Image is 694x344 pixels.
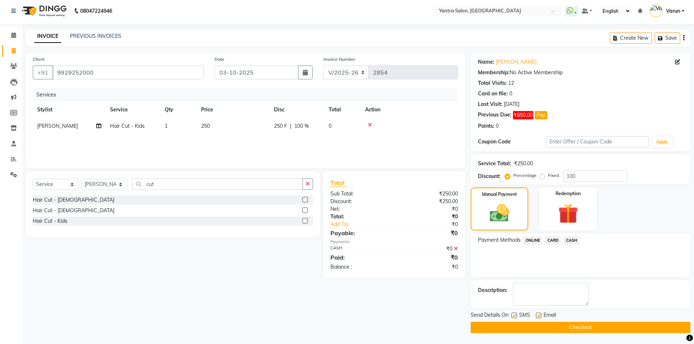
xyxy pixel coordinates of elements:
[544,311,556,320] span: Email
[270,102,324,118] th: Disc
[325,263,394,271] div: Balance :
[478,286,507,294] div: Description:
[165,123,168,129] span: 1
[509,90,512,98] div: 0
[70,33,121,39] a: PREVIOUS INVOICES
[52,66,204,79] input: Search by Name/Mobile/Email/Code
[478,58,494,66] div: Name:
[325,190,394,198] div: Sub Total:
[197,102,270,118] th: Price
[325,229,394,237] div: Payable:
[394,213,463,221] div: ₹0
[478,173,501,180] div: Discount:
[33,207,114,214] div: Hair Cut - [DEMOGRAPHIC_DATA]
[325,253,394,262] div: Paid:
[650,4,662,17] img: Varun
[478,138,546,146] div: Coupon Code
[471,311,509,320] span: Send Details On
[33,56,44,63] label: Client
[394,263,463,271] div: ₹0
[34,30,61,43] a: INVOICE
[514,160,533,167] div: ₹250.00
[496,122,499,130] div: 0
[33,196,114,204] div: Hair Cut - [DEMOGRAPHIC_DATA]
[478,160,511,167] div: Service Total:
[325,213,394,221] div: Total:
[325,205,394,213] div: Net:
[471,322,690,333] button: Checkout
[478,122,494,130] div: Points:
[325,245,394,253] div: CASH
[556,190,581,197] label: Redemption
[294,122,309,130] span: 100 %
[201,123,210,129] span: 250
[33,217,67,225] div: Hair Cut - Kids
[274,122,287,130] span: 250 F
[394,205,463,213] div: ₹0
[478,69,683,76] div: No Active Membership
[666,7,680,15] span: Varun
[33,102,106,118] th: Stylist
[478,100,502,108] div: Last Visit:
[478,111,511,119] div: Previous Due:
[106,102,160,118] th: Service
[361,102,458,118] th: Action
[33,66,53,79] button: +91
[325,221,405,228] a: Add Tip
[329,123,332,129] span: 0
[552,201,584,226] img: _gift.svg
[394,198,463,205] div: ₹250.00
[34,88,463,102] div: Services
[513,172,537,179] label: Percentage
[545,236,561,245] span: CARD
[546,136,649,147] input: Enter Offer / Coupon Code
[610,32,652,44] button: Create New
[519,311,530,320] span: SMS
[478,90,508,98] div: Card on file:
[132,178,303,190] input: Search or Scan
[496,58,537,66] a: [PERSON_NAME]
[478,79,507,87] div: Total Visits:
[652,137,673,147] button: Apply
[290,122,291,130] span: |
[406,221,463,228] div: ₹0
[324,56,355,63] label: Invoice Number
[478,236,521,244] span: Payment Methods
[330,239,458,245] div: Payments
[330,179,347,187] span: Total
[215,56,224,63] label: Date
[535,111,547,119] button: Pay
[19,1,68,21] img: logo
[325,198,394,205] div: Discount:
[484,202,515,224] img: _cash.svg
[394,245,463,253] div: ₹0
[655,32,680,44] button: Save
[110,123,145,129] span: Hair Cut - Kids
[524,236,542,245] span: ONLINE
[160,102,197,118] th: Qty
[508,79,514,87] div: 12
[513,111,533,119] span: ₹650.00
[37,123,78,129] span: [PERSON_NAME]
[482,191,517,198] label: Manual Payment
[324,102,361,118] th: Total
[478,69,510,76] div: Membership:
[80,1,112,21] b: 08047224946
[394,229,463,237] div: ₹0
[394,190,463,198] div: ₹250.00
[394,253,463,262] div: ₹0
[504,100,519,108] div: [DATE]
[548,172,559,179] label: Fixed
[564,236,579,245] span: CASH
